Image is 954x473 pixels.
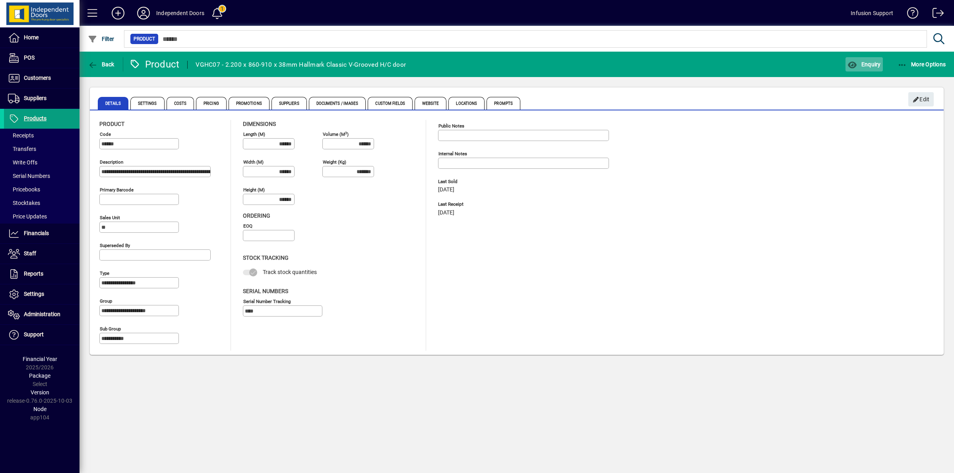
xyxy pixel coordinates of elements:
span: Administration [24,311,60,317]
span: Product [99,121,124,127]
span: Last Receipt [438,202,557,207]
span: Back [88,61,114,68]
span: Stocktakes [8,200,40,206]
span: Suppliers [271,97,307,110]
span: Version [31,389,49,396]
a: Staff [4,244,79,264]
span: [DATE] [438,210,454,216]
span: Write Offs [8,159,37,166]
mat-label: Code [100,131,111,137]
a: Transfers [4,142,79,156]
span: Settings [130,97,165,110]
span: Reports [24,270,43,277]
mat-label: Serial Number tracking [243,298,291,304]
span: Products [24,115,47,122]
span: More Options [898,61,946,68]
mat-label: Primary barcode [100,187,134,193]
span: Transfers [8,146,36,152]
span: Dimensions [243,121,276,127]
a: Stocktakes [4,196,79,210]
span: Pricebooks [8,186,40,193]
button: More Options [896,57,948,71]
a: Administration [4,305,79,324]
span: Custom Fields [368,97,412,110]
span: Financials [24,230,49,236]
a: Knowledge Base [901,2,919,27]
mat-label: Length (m) [243,131,265,137]
span: Package [29,373,50,379]
span: Price Updates [8,213,47,220]
span: Website [415,97,447,110]
mat-label: Superseded by [100,243,130,248]
button: Edit [908,92,934,106]
span: Stock Tracking [243,255,289,261]
span: Pricing [196,97,227,110]
div: Product [129,58,180,71]
span: Serial Numbers [8,173,50,179]
a: Home [4,28,79,48]
span: Prompts [487,97,520,110]
span: Track stock quantities [263,269,317,275]
mat-label: Height (m) [243,187,265,193]
a: POS [4,48,79,68]
span: Ordering [243,212,270,219]
span: Support [24,331,44,338]
span: Financial Year [23,356,57,362]
span: [DATE] [438,187,454,193]
div: Independent Doors [156,7,204,19]
a: Support [4,325,79,345]
mat-label: Public Notes [438,123,464,129]
mat-label: Volume (m ) [323,131,349,137]
mat-label: Sales unit [100,215,120,220]
a: Serial Numbers [4,169,79,183]
mat-label: Weight (Kg) [323,159,346,165]
mat-label: Description [100,159,123,165]
span: Home [24,34,39,41]
span: Node [33,406,47,412]
span: Settings [24,291,44,297]
span: Product [134,35,155,43]
span: Enquiry [847,61,880,68]
span: Customers [24,75,51,81]
span: Promotions [229,97,270,110]
mat-label: Internal Notes [438,151,467,156]
a: Settings [4,284,79,304]
span: Last Sold [438,179,557,184]
mat-label: Width (m) [243,159,264,165]
span: Locations [448,97,485,110]
mat-label: Group [100,298,112,304]
button: Filter [86,32,116,46]
a: Reports [4,264,79,284]
span: Edit [913,93,930,106]
span: Filter [88,36,114,42]
span: Serial Numbers [243,288,288,294]
app-page-header-button: Back [79,57,123,71]
mat-label: Type [100,270,109,276]
button: Back [86,57,116,71]
span: Staff [24,250,36,257]
a: Financials [4,224,79,243]
button: Profile [131,6,156,20]
a: Customers [4,68,79,88]
span: Details [98,97,128,110]
a: Logout [927,2,944,27]
div: Infusion Support [851,7,893,19]
span: Suppliers [24,95,47,101]
a: Receipts [4,129,79,142]
mat-label: EOQ [243,223,252,229]
a: Suppliers [4,89,79,108]
a: Pricebooks [4,183,79,196]
div: VGHC07 - 2.200 x 860-910 x 38mm Hallmark Classic V-Grooved H/C door [196,58,406,71]
a: Price Updates [4,210,79,223]
a: Write Offs [4,156,79,169]
span: Documents / Images [309,97,366,110]
button: Enquiry [845,57,882,71]
span: Receipts [8,132,34,139]
mat-label: Sub group [100,326,121,332]
span: Costs [167,97,194,110]
span: POS [24,54,35,61]
button: Add [105,6,131,20]
sup: 3 [345,131,347,135]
